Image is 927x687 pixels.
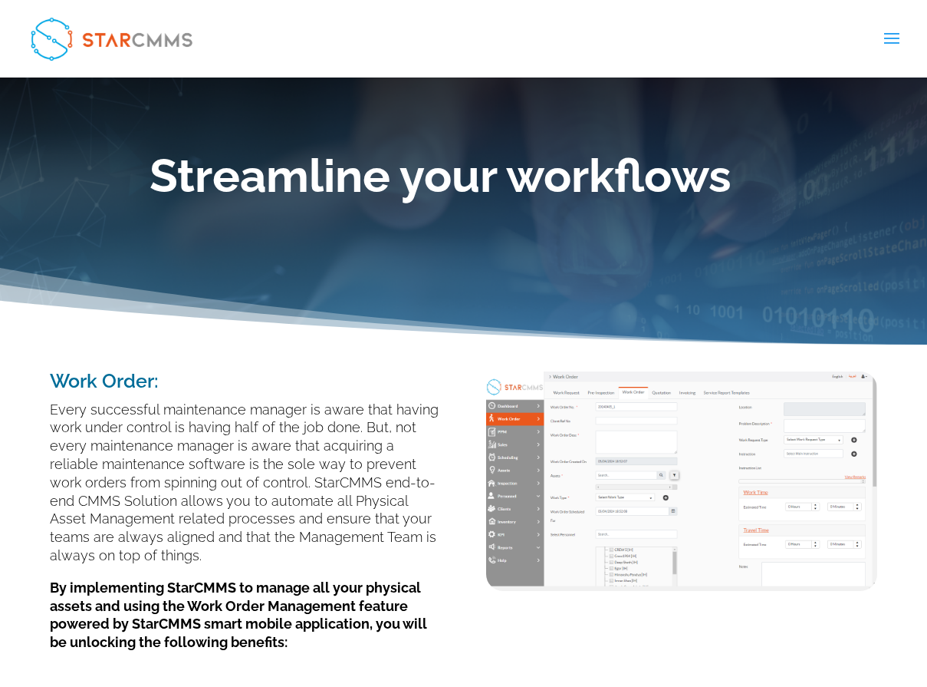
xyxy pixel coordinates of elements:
[47,153,834,206] h1: Streamline your workflows
[486,372,877,592] img: Image
[50,401,441,579] p: Every successful maintenance manager is aware that having work under control is having half of th...
[50,580,427,650] strong: By implementing StarCMMS to manage all your physical assets and using the Work Order Management f...
[23,10,199,68] img: StarCMMS
[50,372,441,398] h3: Work Order:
